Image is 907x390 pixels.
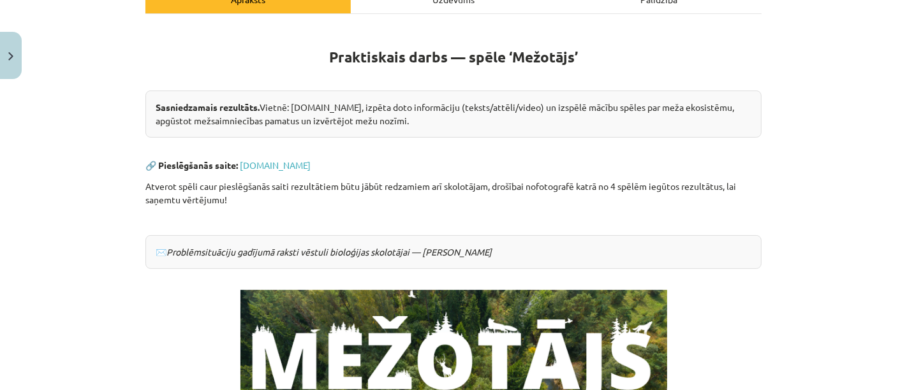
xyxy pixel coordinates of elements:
[145,235,762,269] div: ✉️
[145,180,762,206] p: Atverot spēli caur pieslēgšanās saiti rezultātiem būtu jābūt redzamiem arī skolotājam, drošībai n...
[145,90,762,138] div: Vietnē: [DOMAIN_NAME], izpēta doto informāciju (teksts/attēli/video) un izspēlē mācību spēles par...
[329,48,578,66] strong: Praktiskais darbs — spēle ‘Mežotājs’
[156,101,260,113] strong: Sasniedzamais rezultāts.
[145,159,238,171] strong: 🔗 Pieslēgšanās saite:
[166,246,492,257] em: Problēmsituāciju gadījumā raksti vēstuli bioloģijas skolotājai — [PERSON_NAME]
[240,159,311,171] a: [DOMAIN_NAME]
[8,52,13,61] img: icon-close-lesson-0947bae3869378f0d4975bcd49f059093ad1ed9edebbc8119c70593378902aed.svg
